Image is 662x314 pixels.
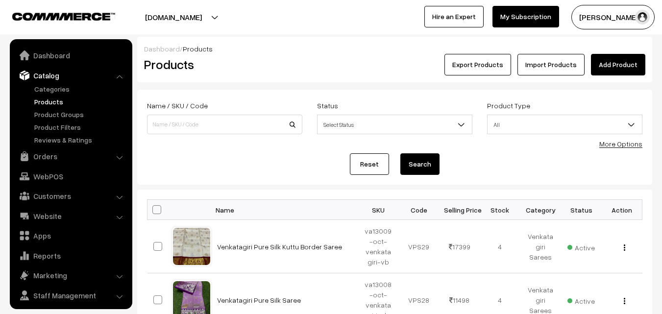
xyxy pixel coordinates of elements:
[492,6,559,27] a: My Subscription
[488,116,642,133] span: All
[12,147,129,165] a: Orders
[32,122,129,132] a: Product Filters
[520,220,561,273] td: Venkatagiri Sarees
[520,200,561,220] th: Category
[424,6,484,27] a: Hire an Expert
[12,247,129,265] a: Reports
[147,100,208,111] label: Name / SKU / Code
[602,200,642,220] th: Action
[318,116,472,133] span: Select Status
[350,153,389,175] a: Reset
[12,287,129,304] a: Staff Management
[398,200,439,220] th: Code
[32,135,129,145] a: Reviews & Ratings
[144,45,180,53] a: Dashboard
[12,207,129,225] a: Website
[12,67,129,84] a: Catalog
[439,200,480,220] th: Selling Price
[567,240,595,253] span: Active
[12,227,129,244] a: Apps
[317,115,472,134] span: Select Status
[561,200,602,220] th: Status
[111,5,236,29] button: [DOMAIN_NAME]
[571,5,655,29] button: [PERSON_NAME]
[12,47,129,64] a: Dashboard
[624,244,625,251] img: Menu
[144,57,301,72] h2: Products
[12,187,129,205] a: Customers
[487,100,530,111] label: Product Type
[398,220,439,273] td: VPS29
[591,54,645,75] a: Add Product
[480,220,520,273] td: 4
[487,115,642,134] span: All
[480,200,520,220] th: Stock
[144,44,645,54] div: /
[183,45,213,53] span: Products
[439,220,480,273] td: 17399
[635,10,650,24] img: user
[599,140,642,148] a: More Options
[444,54,511,75] button: Export Products
[12,13,115,20] img: COMMMERCE
[12,266,129,284] a: Marketing
[217,242,342,251] a: Venkatagiri Pure Silk Kuttu Border Saree
[12,10,98,22] a: COMMMERCE
[12,168,129,185] a: WebPOS
[317,100,338,111] label: Status
[624,298,625,304] img: Menu
[32,97,129,107] a: Products
[358,220,399,273] td: va13009-oct-venkatagiri-vb
[400,153,440,175] button: Search
[147,115,302,134] input: Name / SKU / Code
[567,293,595,306] span: Active
[517,54,585,75] a: Import Products
[358,200,399,220] th: SKU
[217,296,301,304] a: Venkatagiri Pure Silk Saree
[211,200,358,220] th: Name
[32,109,129,120] a: Product Groups
[32,84,129,94] a: Categories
